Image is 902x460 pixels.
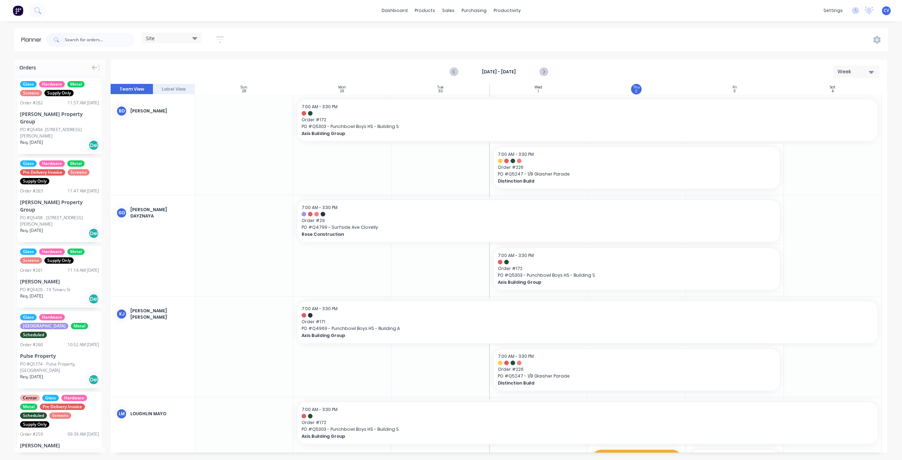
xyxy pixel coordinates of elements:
div: PO #Q5420 - 19 Timaru St [20,287,70,293]
span: PO # Q5247 - 1/8 Glaisher Parade [498,373,775,379]
span: Order # 226 [498,164,775,171]
span: Axis Building Group [498,279,748,286]
button: Week [834,66,879,78]
div: 10:52 AM [DATE] [68,342,99,348]
div: sales [439,5,458,16]
span: Order # 29 [302,217,775,224]
span: Order # 172 [498,265,775,272]
a: dashboard [378,5,411,16]
div: Pulse Property [20,352,99,360]
span: Hardware [39,314,65,320]
span: 7:00 AM - 3:30 PM [498,151,534,157]
div: 11:47 AM [DATE] [68,188,99,194]
span: Screens [68,169,89,176]
span: PO # Q5303 - Punchbowl Boys HS - Building S [302,426,873,433]
div: Tue [437,85,443,90]
div: purchasing [458,5,490,16]
div: Order # 259 [20,431,43,437]
span: PO # Q5303 - Punchbowl Boys HS - Building S [498,272,775,278]
div: Del [88,374,99,385]
div: 2 [635,90,637,93]
div: Order # 260 [20,342,43,348]
div: Del [88,294,99,304]
span: Supply Only [20,421,49,428]
div: [PERSON_NAME] Dayznaya [130,207,189,219]
div: PO #Q5408 - [STREET_ADDRESS][PERSON_NAME] [20,215,99,227]
span: Pre Delivery Invoice [40,404,85,410]
span: Distinction Build [498,380,748,386]
span: Hardware [61,395,87,401]
span: 7:00 AM - 3:30 PM [498,252,534,258]
div: Order # 261 [20,267,43,274]
div: Week [838,68,870,75]
span: 7:00 AM - 3:30 PM [498,353,534,359]
div: LM [116,409,127,419]
span: 7:00 AM - 3:30 PM [302,204,338,210]
div: GD [116,208,127,218]
div: Sat [830,85,835,90]
div: Wed [535,85,542,90]
span: Axis Building Group [302,130,816,137]
strong: [DATE] - [DATE] [464,69,534,75]
div: Loughlin Mayo [130,411,189,417]
span: Order # 172 [302,117,873,123]
span: Distinction Build [498,178,748,184]
div: BD [116,106,127,116]
span: Order # 226 [498,366,775,373]
span: Screens [20,90,42,96]
span: Centor [20,395,40,401]
span: Rose Construction [302,231,728,238]
span: Hardware [39,81,65,87]
span: Hardware [39,249,65,255]
span: Req. [DATE] [20,139,43,146]
div: [PERSON_NAME] [20,442,99,449]
div: Fri [733,85,737,90]
input: Search for orders... [65,33,135,47]
span: Order # 172 [302,419,873,426]
img: Factory [13,5,23,16]
span: Hardware [39,160,65,167]
span: Scheduled [20,332,47,338]
div: productivity [490,5,524,16]
div: [PERSON_NAME] Property Group [20,110,99,125]
div: 30 [438,90,443,93]
span: Supply Only [20,178,49,184]
div: [PERSON_NAME] [PERSON_NAME] [130,308,189,320]
div: 1 [538,90,539,93]
span: Req. [DATE] [20,227,43,234]
div: 4 [832,90,834,93]
div: [PERSON_NAME] Property Group [20,198,99,213]
span: Orders [19,64,36,71]
div: 29 [340,90,344,93]
button: Label View [153,84,195,94]
span: Pre Delivery Invoice [20,169,65,176]
span: Supply Only [44,257,74,264]
button: Team View [111,84,153,94]
span: Supply Only [44,90,74,96]
span: Req. [DATE] [20,293,43,299]
span: [GEOGRAPHIC_DATA] [20,323,68,329]
span: PO # Q5303 - Punchbowl Boys HS - Building S [302,123,873,130]
span: Site [146,35,155,42]
div: Sun [241,85,247,90]
div: 3 [733,90,736,93]
div: [PERSON_NAME] [130,108,189,114]
span: Axis Building Group [302,332,816,339]
span: PO # Q4799 - Surfside Ave Clovelly [302,224,775,231]
span: Glass [42,395,59,401]
span: Req. [DATE] [20,374,43,380]
span: Scheduled [20,412,47,419]
span: 7:00 AM - 3:30 PM [302,104,338,110]
span: Order # 171 [302,319,873,325]
div: Order # 262 [20,100,43,106]
div: KJ [116,309,127,319]
span: PO # Q4969 - Punchbowl Boys HS - Building A [302,325,873,332]
div: Mon [338,85,346,90]
div: 09:39 AM [DATE] [68,431,99,437]
div: Thu [633,85,640,90]
span: Axis Building Group [302,433,816,440]
span: Metal [67,249,85,255]
span: Metal [67,160,85,167]
div: Del [88,140,99,151]
div: PO #Q5374 - Pulse Property, [GEOGRAPHIC_DATA] [20,361,99,374]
